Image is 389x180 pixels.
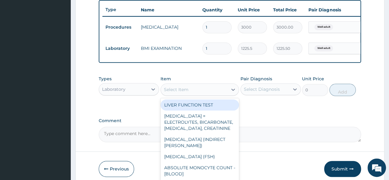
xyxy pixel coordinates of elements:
th: Unit Price [235,4,270,16]
div: Chat with us now [32,34,103,42]
button: Submit [324,161,361,177]
span: Well adult [314,24,333,30]
th: Type [102,4,138,15]
label: Item [161,76,171,82]
span: We're online! [36,52,85,114]
div: [MEDICAL_DATA] = ELECTROLYTES, BICARBONATE, [MEDICAL_DATA], CREATININE [161,110,239,134]
td: BMI EXAMINATION [138,42,199,54]
th: Name [138,4,199,16]
button: Previous [99,161,134,177]
label: Types [99,76,112,82]
label: Comment [99,118,361,123]
img: d_794563401_company_1708531726252_794563401 [11,31,25,46]
span: Well adult [314,45,333,51]
div: Select Item [164,86,189,93]
textarea: Type your message and hit 'Enter' [3,117,117,138]
div: [MEDICAL_DATA] (INDIRECT [PERSON_NAME]) [161,134,239,151]
th: Pair Diagnosis [305,4,373,16]
button: Add [329,84,355,96]
div: [MEDICAL_DATA] (FSH) [161,151,239,162]
div: LIVER FUNCTION TEST [161,99,239,110]
label: Unit Price [302,76,324,82]
td: Laboratory [102,43,138,54]
div: Minimize live chat window [101,3,116,18]
div: Laboratory [102,86,125,92]
th: Quantity [199,4,235,16]
td: [MEDICAL_DATA] [138,21,199,33]
td: Procedures [102,22,138,33]
th: Total Price [270,4,305,16]
div: ABSOLUTE MONOCYTE COUNT - [BLOOD] [161,162,239,179]
label: Pair Diagnosis [240,76,272,82]
div: Select Diagnosis [244,86,280,92]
